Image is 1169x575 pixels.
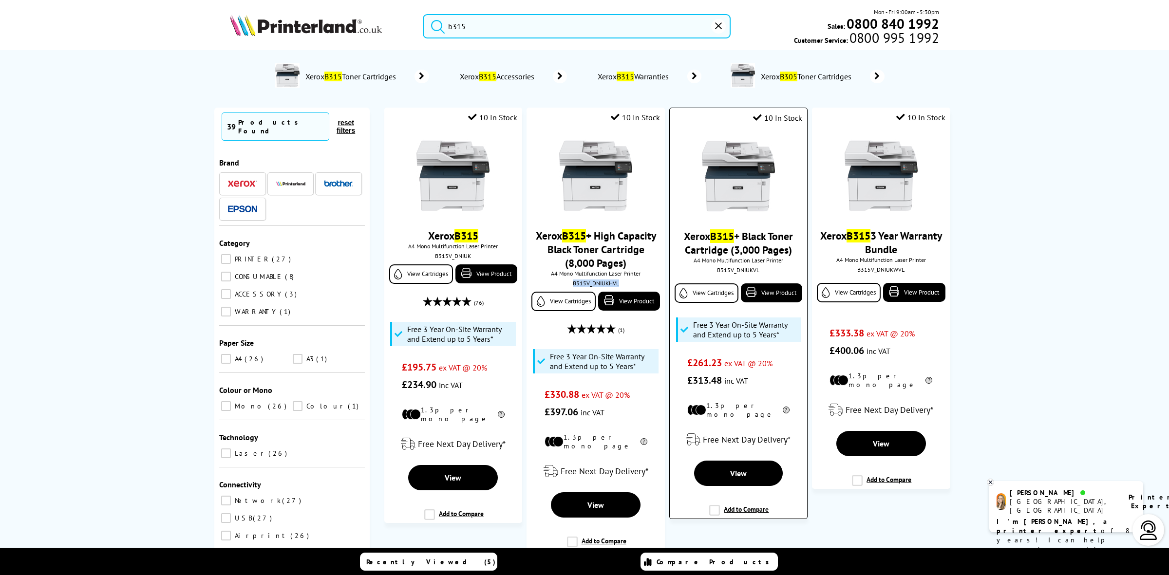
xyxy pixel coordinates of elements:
div: 10 In Stock [611,112,660,122]
a: Printerland Logo [230,15,411,38]
span: View [587,500,604,510]
span: Category [219,238,250,248]
img: Xerox-B315-Front-Small.jpg [702,140,775,213]
span: Brand [219,158,239,167]
span: ex VAT @ 20% [582,390,630,400]
a: View Product [883,283,945,302]
label: Add to Compare [567,537,626,555]
span: A4 [232,354,244,363]
span: Xerox Warranties [596,72,673,81]
span: £333.38 [830,327,864,339]
img: Brother [324,180,353,187]
span: 39 [227,122,236,131]
a: View Cartridges [675,283,738,303]
div: modal_delivery [531,458,660,485]
span: ex VAT @ 20% [439,363,487,372]
input: Search product or [423,14,731,38]
a: XeroxB315+ Black Toner Cartridge (3,000 Pages) [684,229,793,257]
span: Network [232,496,281,505]
a: View Product [598,292,660,311]
span: View [445,473,461,482]
span: 26 [245,354,265,363]
img: user-headset-light.svg [1139,520,1158,540]
img: Xerox-B315-Front-Small.jpg [416,139,490,212]
span: Free Next Day Delivery* [846,404,933,415]
span: A4 Mono Multifunction Laser Printer [389,242,517,250]
a: View Product [741,283,802,302]
a: View [694,461,783,486]
img: Xerox-B315-Front-Small.jpg [845,139,918,212]
input: A4 26 [221,354,231,364]
a: View [551,492,641,518]
div: 10 In Stock [896,112,945,122]
li: 1.3p per mono page [830,371,932,389]
span: £400.06 [830,344,864,357]
a: XeroxB315+ High Capacity Black Toner Cartridge (8,000 Pages) [536,229,656,270]
input: Network 27 [221,496,231,505]
span: CONSUMABLE [232,272,284,281]
span: Free Next Day Delivery* [703,434,791,445]
span: WARRANTY [232,307,279,316]
a: View [836,431,926,456]
span: Connectivity [219,480,261,489]
span: 0800 995 1992 [848,33,939,42]
span: £397.06 [545,406,578,418]
img: amy-livechat.png [997,493,1006,510]
div: B315V_DNIUK [392,252,515,260]
div: [PERSON_NAME] [1010,488,1116,497]
span: inc VAT [867,346,890,356]
a: 0800 840 1992 [845,19,939,28]
input: Colour 1 [293,401,302,411]
div: 10 In Stock [753,113,802,123]
div: B315V_DNIUKVL [677,266,799,274]
span: 1 [348,402,361,410]
mark: B315 [454,229,478,242]
span: ex VAT @ 20% [867,329,915,338]
span: 27 [253,514,274,522]
span: Xerox Toner Cartridges [304,72,400,81]
span: 8 [285,272,296,281]
a: XeroxB315 [428,229,478,242]
div: 10 In Stock [468,112,517,122]
span: £195.75 [402,361,436,373]
a: View Cartridges [817,283,881,302]
span: A4 Mono Multifunction Laser Printer [675,257,802,264]
input: WARRANTY 1 [221,307,231,316]
span: Free Next Day Delivery* [418,438,506,449]
b: I'm [PERSON_NAME], a printer expert [997,517,1110,535]
span: Xerox Toner Cartridges [760,72,856,81]
span: A4 Mono Multifunction Laser Printer [531,270,660,277]
span: View [873,439,889,448]
img: Xerox-B315-Front-Small.jpg [559,139,632,212]
span: Recently Viewed (5) [366,557,496,566]
span: Colour or Mono [219,385,272,395]
input: A3 1 [293,354,302,364]
a: XeroxB315Warranties [596,70,701,83]
input: Airprint 26 [221,531,231,540]
span: Sales: [828,21,845,31]
img: Epson [228,205,257,213]
mark: B315 [710,229,734,243]
span: Technology [219,432,258,442]
span: Mono [232,402,267,410]
div: B315V_DNIUKWVL [819,266,943,273]
span: 27 [272,255,293,263]
img: B315V_DNIUK-conspage.jpg [275,63,300,88]
button: reset filters [329,118,362,135]
div: modal_delivery [389,430,517,458]
div: modal_delivery [817,396,945,424]
span: (76) [474,294,484,312]
span: Laser [232,449,267,458]
input: ACCESSORY 3 [221,289,231,299]
mark: B315 [847,229,870,242]
input: Laser 26 [221,448,231,458]
span: PRINTER [232,255,271,263]
mark: B315 [324,72,342,81]
span: 3 [285,290,299,298]
label: Add to Compare [852,475,911,494]
span: inc VAT [581,408,604,417]
div: B315V_DNIUKHVL [534,279,657,287]
span: 27 [282,496,303,505]
mark: B315 [562,229,586,242]
span: Customer Service: [794,33,939,45]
